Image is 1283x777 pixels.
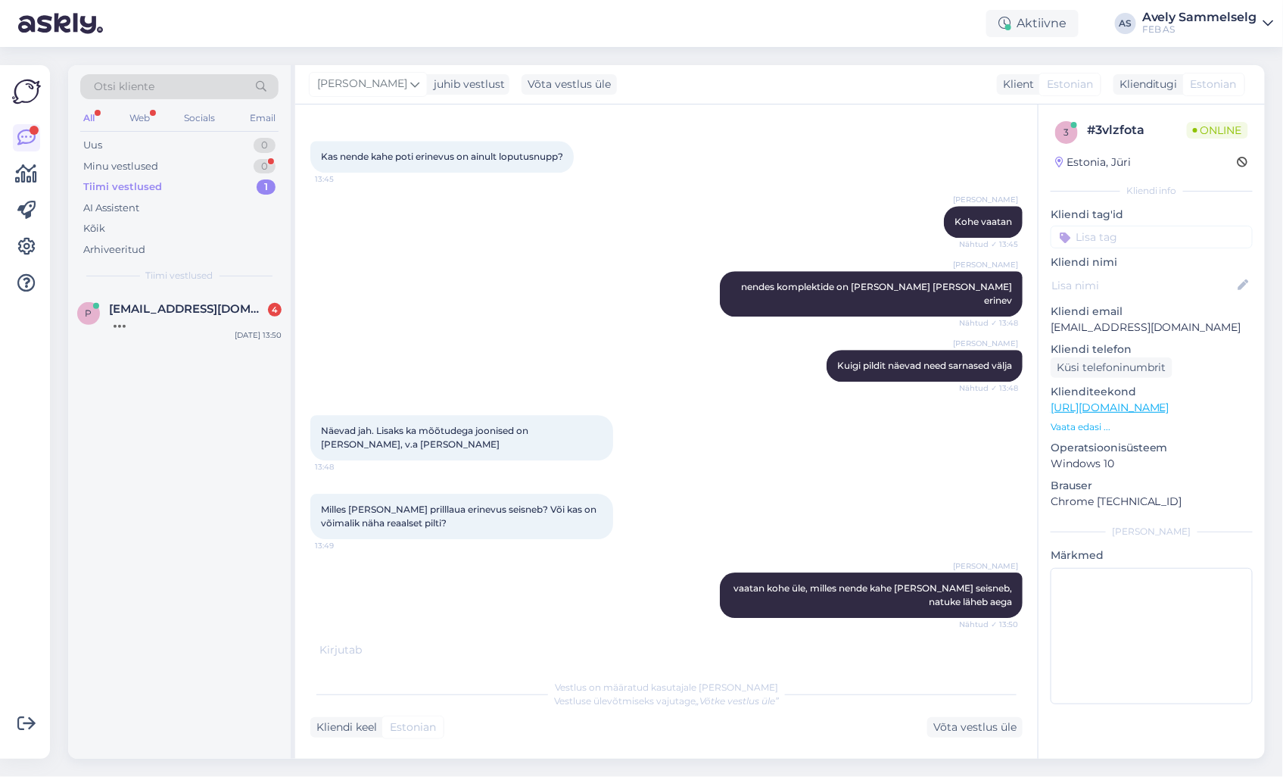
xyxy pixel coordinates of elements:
[954,216,1012,227] span: Kohe vaatan
[109,302,266,316] span: pentcathy@gmail.com
[1142,11,1257,23] div: Avely Sammelselg
[235,329,282,341] div: [DATE] 13:50
[1051,401,1169,414] a: [URL][DOMAIN_NAME]
[181,108,218,128] div: Socials
[315,461,372,473] span: 13:48
[1087,121,1187,139] div: # 3vlzfota
[83,201,139,216] div: AI Assistent
[310,642,1023,658] div: Kirjutab
[1051,525,1253,538] div: [PERSON_NAME]
[146,269,213,282] span: Tiimi vestlused
[1051,478,1253,494] p: Brauser
[696,695,779,707] i: „Võtke vestlus üle”
[959,619,1018,630] span: Nähtud ✓ 13:50
[315,540,372,551] span: 13:49
[1051,320,1253,335] p: [EMAIL_ADDRESS][DOMAIN_NAME]
[927,717,1023,738] div: Võta vestlus üle
[1142,11,1274,36] a: Avely SammelselgFEB AS
[1051,384,1253,400] p: Klienditeekond
[997,76,1034,92] div: Klient
[254,159,276,174] div: 0
[953,194,1018,205] span: [PERSON_NAME]
[428,76,505,92] div: juhib vestlust
[247,108,279,128] div: Email
[953,338,1018,349] span: [PERSON_NAME]
[321,151,563,162] span: Kas nende kahe poti erinevus on ainult loputusnupp?
[254,138,276,153] div: 0
[959,382,1018,394] span: Nähtud ✓ 13:48
[1051,304,1253,320] p: Kliendi email
[1064,126,1070,138] span: 3
[1051,494,1253,510] p: Chrome [TECHNICAL_ID]
[1051,184,1253,198] div: Kliendi info
[1051,420,1253,434] p: Vaata edasi ...
[1051,226,1253,248] input: Lisa tag
[94,79,154,95] span: Otsi kliente
[953,259,1018,270] span: [PERSON_NAME]
[12,77,41,106] img: Askly Logo
[986,10,1079,37] div: Aktiivne
[126,108,153,128] div: Web
[86,307,92,319] span: p
[522,74,617,95] div: Võta vestlus üle
[1047,76,1093,92] span: Estonian
[1051,207,1253,223] p: Kliendi tag'id
[317,76,407,92] span: [PERSON_NAME]
[83,159,158,174] div: Minu vestlused
[1051,548,1253,563] p: Märkmed
[1191,76,1237,92] span: Estonian
[1051,342,1253,357] p: Kliendi telefon
[83,242,145,257] div: Arhiveeritud
[555,682,778,693] span: Vestlus on määratud kasutajale [PERSON_NAME]
[321,504,599,529] span: Milles [PERSON_NAME] prilllaua erinevus seisneb? Või kas on võimalik näha reaalset pilti?
[741,281,1014,306] span: nendes komplektide on [PERSON_NAME] [PERSON_NAME] erinev
[83,221,105,236] div: Kõik
[554,695,779,707] span: Vestluse ülevõtmiseks vajutage
[1055,154,1131,170] div: Estonia, Jüri
[733,582,1014,607] span: vaatan kohe üle, milles nende kahe [PERSON_NAME] seisneb, natuke läheb aega
[268,303,282,317] div: 4
[310,719,377,735] div: Kliendi keel
[83,179,162,195] div: Tiimi vestlused
[315,173,372,185] span: 13:45
[1051,440,1253,456] p: Operatsioonisüsteem
[390,719,436,735] span: Estonian
[80,108,98,128] div: All
[959,317,1018,329] span: Nähtud ✓ 13:48
[959,239,1018,250] span: Nähtud ✓ 13:45
[1051,254,1253,270] p: Kliendi nimi
[1113,76,1178,92] div: Klienditugi
[1051,357,1172,378] div: Küsi telefoninumbrit
[321,425,531,450] span: Näevad jah. Lisaks ka mõõtudega joonised on [PERSON_NAME], v.a [PERSON_NAME]
[1051,456,1253,472] p: Windows 10
[1187,122,1248,139] span: Online
[1115,13,1136,34] div: AS
[837,360,1012,371] span: Kuigi pildit näevad need sarnased välja
[1051,277,1235,294] input: Lisa nimi
[1142,23,1257,36] div: FEB AS
[257,179,276,195] div: 1
[953,560,1018,572] span: [PERSON_NAME]
[83,138,102,153] div: Uus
